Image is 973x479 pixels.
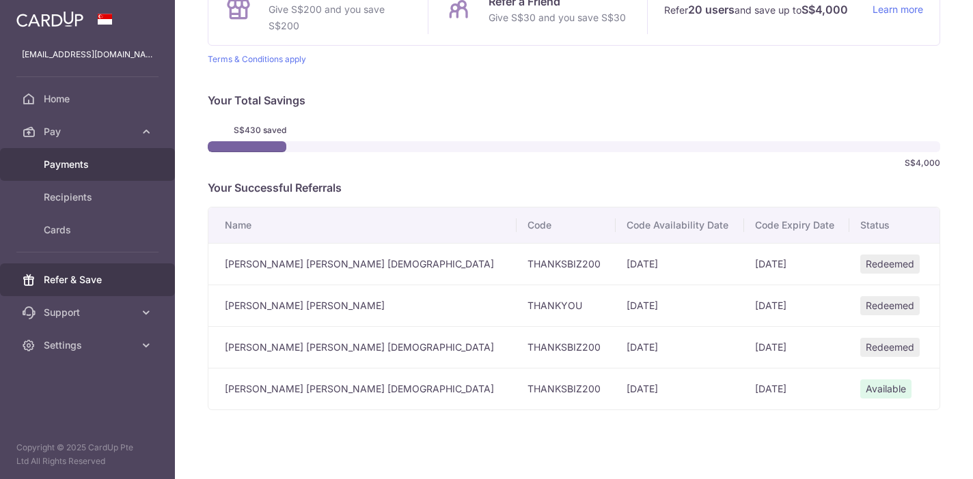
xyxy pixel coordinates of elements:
span: Home [44,92,134,106]
span: Payments [44,158,134,171]
td: [DATE] [744,285,849,326]
span: Refer & Save [44,273,134,287]
a: Learn more [873,1,923,18]
td: [DATE] [744,326,849,368]
td: [PERSON_NAME] [PERSON_NAME] [DEMOGRAPHIC_DATA] [208,326,517,368]
td: [DATE] [616,285,744,326]
span: Cards [44,223,134,237]
strong: 20 users [688,1,735,18]
td: [DATE] [616,326,744,368]
p: Your Successful Referrals [208,179,940,196]
span: Settings [44,338,134,352]
td: THANKSBIZ200 [517,368,616,409]
p: Refer and save up to [664,1,862,18]
td: [DATE] [744,368,849,409]
td: THANKYOU [517,285,616,326]
span: S$4,000 [905,158,940,169]
td: [DATE] [616,368,744,409]
p: [EMAIL_ADDRESS][DOMAIN_NAME] [22,48,153,61]
span: Recipients [44,190,134,204]
th: Code Expiry Date [744,207,849,243]
td: [DATE] [744,243,849,285]
th: Code [517,207,616,243]
img: CardUp [16,11,83,27]
span: Redeemed [860,296,920,315]
a: Terms & Conditions apply [208,54,306,64]
strong: S$4,000 [801,1,848,18]
td: [PERSON_NAME] [PERSON_NAME] [208,285,517,326]
span: S$430 saved [215,125,286,136]
td: [PERSON_NAME] [PERSON_NAME] [DEMOGRAPHIC_DATA] [208,368,517,409]
td: [PERSON_NAME] [PERSON_NAME] [DEMOGRAPHIC_DATA] [208,243,517,285]
span: Available [860,379,912,398]
td: THANKSBIZ200 [517,243,616,285]
td: THANKSBIZ200 [517,326,616,368]
span: Support [44,306,134,319]
td: [DATE] [616,243,744,285]
span: Redeemed [860,338,920,357]
th: Status [849,207,940,243]
p: Give S$30 and you save S$30 [489,10,626,26]
span: Pay [44,125,134,139]
th: Code Availability Date [616,207,744,243]
p: Give S$200 and you save S$200 [269,1,411,34]
th: Name [208,207,517,243]
p: Your Total Savings [208,92,940,108]
span: Redeemed [860,255,920,274]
